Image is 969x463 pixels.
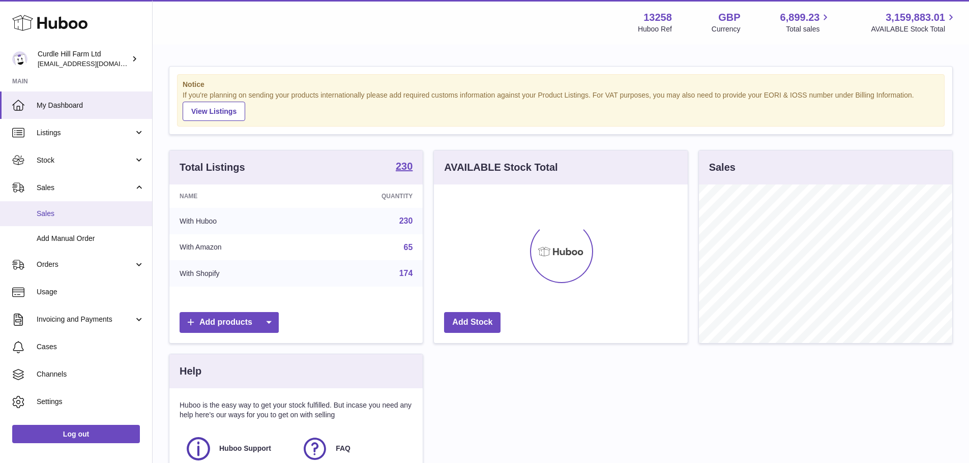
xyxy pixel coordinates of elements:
[399,217,413,225] a: 230
[37,260,134,269] span: Orders
[638,24,672,34] div: Huboo Ref
[38,59,150,68] span: [EMAIL_ADDRESS][DOMAIN_NAME]
[308,184,423,208] th: Quantity
[37,397,144,407] span: Settings
[37,209,144,219] span: Sales
[180,400,413,420] p: Huboo is the easy way to get your stock fulfilled. But incase you need any help here's our ways f...
[718,11,740,24] strong: GBP
[396,161,413,171] strong: 230
[180,364,201,378] h3: Help
[185,435,291,462] a: Huboo Support
[180,161,245,174] h3: Total Listings
[37,234,144,243] span: Add Manual Order
[183,90,939,121] div: If you're planning on sending your products internationally please add required customs informati...
[37,342,144,352] span: Cases
[37,101,144,110] span: My Dashboard
[37,315,134,324] span: Invoicing and Payments
[169,184,308,208] th: Name
[871,24,957,34] span: AVAILABLE Stock Total
[183,102,245,121] a: View Listings
[444,161,557,174] h3: AVAILABLE Stock Total
[37,156,134,165] span: Stock
[444,312,501,333] a: Add Stock
[37,183,134,193] span: Sales
[180,312,279,333] a: Add products
[12,425,140,443] a: Log out
[336,444,350,453] span: FAQ
[169,234,308,261] td: With Amazon
[399,269,413,277] a: 174
[37,128,134,138] span: Listings
[183,80,939,89] strong: Notice
[12,51,27,67] img: internalAdmin-13258@internal.huboo.com
[886,11,945,24] span: 3,159,883.01
[786,24,831,34] span: Total sales
[643,11,672,24] strong: 13258
[169,208,308,234] td: With Huboo
[709,161,736,174] h3: Sales
[871,11,957,34] a: 3,159,883.01 AVAILABLE Stock Total
[38,49,129,69] div: Curdle Hill Farm Ltd
[780,11,832,34] a: 6,899.23 Total sales
[404,243,413,252] a: 65
[396,161,413,173] a: 230
[780,11,820,24] span: 6,899.23
[37,369,144,379] span: Channels
[37,287,144,297] span: Usage
[301,435,407,462] a: FAQ
[219,444,271,453] span: Huboo Support
[169,260,308,287] td: With Shopify
[712,24,741,34] div: Currency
